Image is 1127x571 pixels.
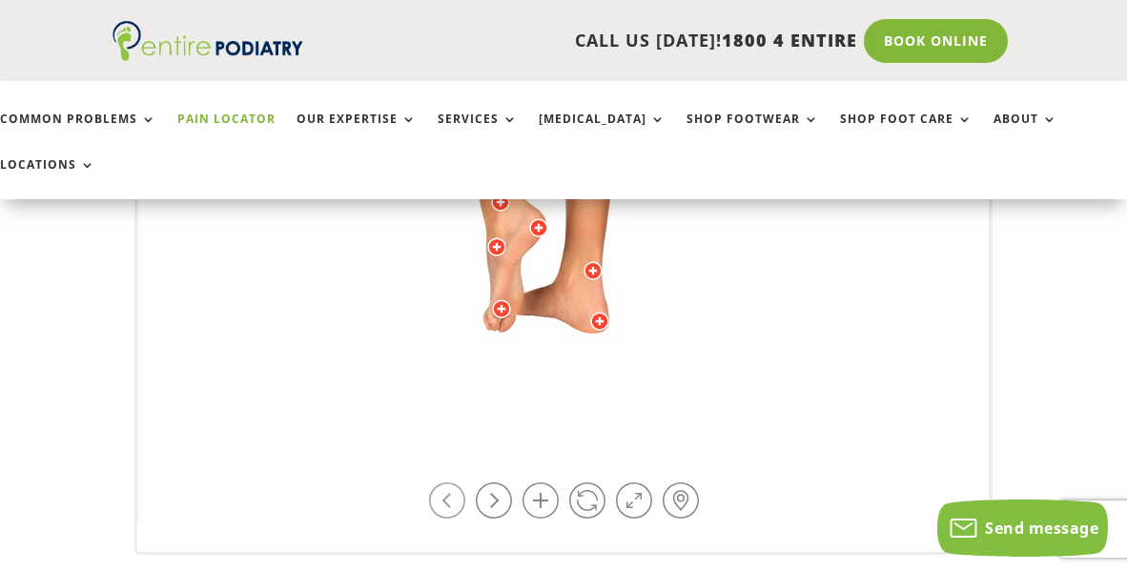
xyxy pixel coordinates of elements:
a: Rotate left [429,482,465,519]
span: 1800 4 ENTIRE [722,29,857,51]
a: Rotate right [476,482,512,519]
a: Book Online [864,19,1008,63]
a: Shop Foot Care [840,112,973,153]
a: Pain Locator [177,112,276,153]
span: Send message [985,518,1098,539]
a: Full Screen on / off [616,482,652,519]
button: Send message [937,500,1108,557]
img: logo (1) [113,21,303,61]
a: About [994,112,1057,153]
a: Our Expertise [297,112,417,153]
a: Play / Stop [569,482,605,519]
p: CALL US [DATE]! [312,29,856,53]
a: Entire Podiatry [113,46,303,65]
a: Shop Footwear [686,112,819,153]
a: [MEDICAL_DATA] [539,112,666,153]
a: Hot-spots on / off [663,482,699,519]
a: Zoom in / out [523,482,559,519]
a: Services [438,112,518,153]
